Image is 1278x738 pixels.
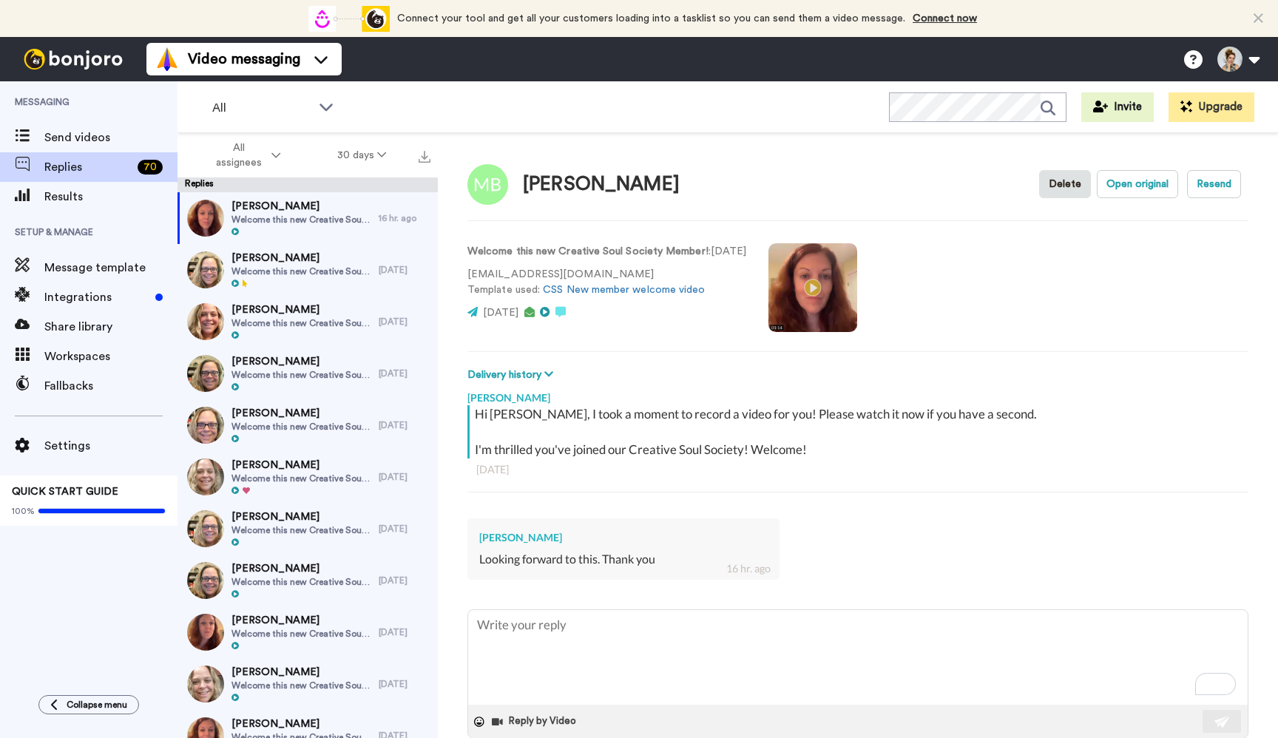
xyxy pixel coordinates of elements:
[212,99,311,117] span: All
[231,199,371,214] span: [PERSON_NAME]
[1081,92,1154,122] button: Invite
[187,562,224,599] img: 1c0e7664-a490-43c8-9044-8db5b7fdb26f-thumb.jpg
[187,303,224,340] img: 83f4b4d0-8a71-40e7-b245-c8eb0caaee73-thumb.jpg
[414,144,435,166] button: Export all results that match these filters now.
[467,267,746,298] p: [EMAIL_ADDRESS][DOMAIN_NAME] Template used:
[44,158,132,176] span: Replies
[467,164,508,205] img: Image of Monica Bessette
[44,288,149,306] span: Integrations
[231,717,371,731] span: [PERSON_NAME]
[1169,92,1254,122] button: Upgrade
[177,503,438,555] a: [PERSON_NAME]Welcome this new Creative Soul Society Member![DATE]
[231,628,371,640] span: Welcome this new Creative Soul Society Member!
[187,407,224,444] img: b403ca6c-e30a-4124-b285-4218a6f3a3b2-thumb.jpg
[309,142,415,169] button: 30 days
[468,610,1248,705] textarea: To enrich screen reader interactions, please activate Accessibility in Grammarly extension settings
[44,259,177,277] span: Message template
[231,421,371,433] span: Welcome this new Creative Soul Society Member!
[476,462,1240,477] div: [DATE]
[177,177,438,192] div: Replies
[187,614,224,651] img: 37f11685-a7cd-4442-ab54-1843fa9c33e2-thumb.jpg
[231,665,371,680] span: [PERSON_NAME]
[187,355,224,392] img: fde469df-da6c-4217-8489-b9d9ad2241ee-thumb.jpg
[379,419,430,431] div: [DATE]
[231,458,371,473] span: [PERSON_NAME]
[231,251,371,265] span: [PERSON_NAME]
[177,296,438,348] a: [PERSON_NAME]Welcome this new Creative Soul Society Member![DATE]
[379,575,430,586] div: [DATE]
[177,658,438,710] a: [PERSON_NAME]Welcome this new Creative Soul Society Member![DATE]
[177,192,438,244] a: [PERSON_NAME]Welcome this new Creative Soul Society Member!16 hr. ago
[231,680,371,691] span: Welcome this new Creative Soul Society Member!
[12,487,118,497] span: QUICK START GUIDE
[231,265,371,277] span: Welcome this new Creative Soul Society Member!
[467,367,558,383] button: Delivery history
[523,174,680,195] div: [PERSON_NAME]
[44,348,177,365] span: Workspaces
[543,285,705,295] a: CSS New member welcome video
[187,666,224,703] img: d3dc505c-9097-4ae2-b3ee-81db9ef9da96-thumb.jpg
[231,510,371,524] span: [PERSON_NAME]
[231,561,371,576] span: [PERSON_NAME]
[231,524,371,536] span: Welcome this new Creative Soul Society Member!
[726,561,771,576] div: 16 hr. ago
[177,451,438,503] a: [PERSON_NAME]Welcome this new Creative Soul Society Member![DATE]
[231,473,371,484] span: Welcome this new Creative Soul Society Member!
[38,695,139,714] button: Collapse menu
[44,129,177,146] span: Send videos
[177,606,438,658] a: [PERSON_NAME]Welcome this new Creative Soul Society Member![DATE]
[67,699,127,711] span: Collapse menu
[231,354,371,369] span: [PERSON_NAME]
[397,13,905,24] span: Connect your tool and get all your customers loading into a tasklist so you can send them a video...
[231,317,371,329] span: Welcome this new Creative Soul Society Member!
[419,151,430,163] img: export.svg
[187,200,224,237] img: 39331940-9474-43ed-af16-d4d5c7343cf9-thumb.jpg
[44,377,177,395] span: Fallbacks
[44,188,177,206] span: Results
[467,246,709,257] strong: Welcome this new Creative Soul Society Member!
[308,6,390,32] div: animation
[18,49,129,70] img: bj-logo-header-white.svg
[467,383,1248,405] div: [PERSON_NAME]
[177,555,438,606] a: [PERSON_NAME]Welcome this new Creative Soul Society Member![DATE]
[187,510,224,547] img: b2d4eec6-b2d4-4d69-bd7d-e3fa6c718f9d-thumb.jpg
[209,141,268,170] span: All assignees
[1097,170,1178,198] button: Open original
[231,214,371,226] span: Welcome this new Creative Soul Society Member!
[177,399,438,451] a: [PERSON_NAME]Welcome this new Creative Soul Society Member![DATE]
[379,678,430,690] div: [DATE]
[379,523,430,535] div: [DATE]
[1039,170,1091,198] button: Delete
[379,264,430,276] div: [DATE]
[379,626,430,638] div: [DATE]
[483,308,518,318] span: [DATE]
[187,458,224,495] img: 13d9bbcd-88cf-44dd-b3e2-de3fabcde655-thumb.jpg
[44,318,177,336] span: Share library
[231,302,371,317] span: [PERSON_NAME]
[231,369,371,381] span: Welcome this new Creative Soul Society Member!
[1214,716,1231,728] img: send-white.svg
[379,471,430,483] div: [DATE]
[187,251,224,288] img: 15429934-3d6f-4d17-ae00-eada3ca8215e-thumb.jpg
[379,212,430,224] div: 16 hr. ago
[231,406,371,421] span: [PERSON_NAME]
[180,135,309,176] button: All assignees
[188,49,300,70] span: Video messaging
[177,244,438,296] a: [PERSON_NAME]Welcome this new Creative Soul Society Member![DATE]
[479,551,768,568] div: Looking forward to this. Thank you
[379,368,430,379] div: [DATE]
[467,244,746,260] p: : [DATE]
[379,316,430,328] div: [DATE]
[12,505,35,517] span: 100%
[44,437,177,455] span: Settings
[1187,170,1241,198] button: Resend
[231,576,371,588] span: Welcome this new Creative Soul Society Member!
[479,530,768,545] div: [PERSON_NAME]
[490,711,581,733] button: Reply by Video
[475,405,1245,458] div: Hi [PERSON_NAME], I took a moment to record a video for you! Please watch it now if you have a se...
[913,13,977,24] a: Connect now
[155,47,179,71] img: vm-color.svg
[138,160,163,175] div: 70
[231,613,371,628] span: [PERSON_NAME]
